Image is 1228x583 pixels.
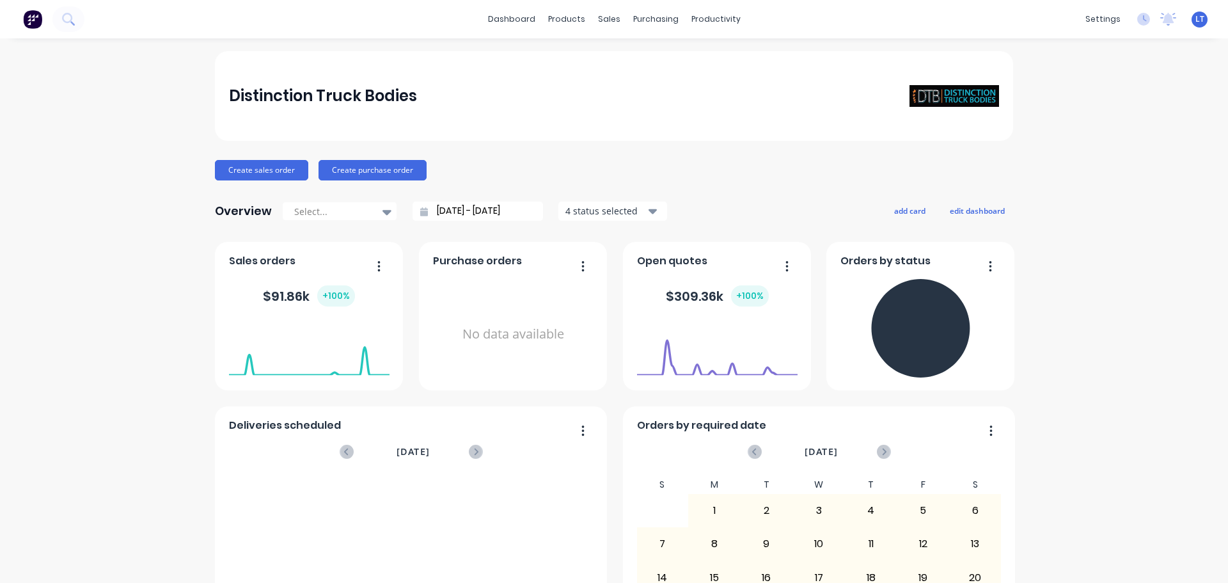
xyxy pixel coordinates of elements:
[637,253,707,269] span: Open quotes
[846,528,897,560] div: 11
[558,202,667,221] button: 4 status selected
[689,528,740,560] div: 8
[689,495,740,527] div: 1
[433,253,522,269] span: Purchase orders
[840,253,931,269] span: Orders by status
[741,475,793,494] div: T
[482,10,542,29] a: dashboard
[793,495,844,527] div: 3
[263,285,355,307] div: $ 91.86k
[637,528,688,560] div: 7
[627,10,685,29] div: purchasing
[215,160,308,180] button: Create sales order
[793,528,844,560] div: 10
[229,253,295,269] span: Sales orders
[229,83,417,109] div: Distinction Truck Bodies
[950,495,1001,527] div: 6
[897,528,949,560] div: 12
[565,204,646,218] div: 4 status selected
[215,198,272,224] div: Overview
[741,528,792,560] div: 9
[433,274,594,395] div: No data available
[909,85,999,108] img: Distinction Truck Bodies
[941,202,1013,219] button: edit dashboard
[317,285,355,307] div: + 100 %
[897,495,949,527] div: 5
[636,475,689,494] div: S
[950,528,1001,560] div: 13
[637,418,766,433] span: Orders by required date
[886,202,934,219] button: add card
[592,10,627,29] div: sales
[397,445,430,459] span: [DATE]
[792,475,845,494] div: W
[731,285,769,307] div: + 100 %
[688,475,741,494] div: M
[319,160,427,180] button: Create purchase order
[897,475,949,494] div: F
[666,285,769,307] div: $ 309.36k
[23,10,42,29] img: Factory
[741,495,792,527] div: 2
[1079,10,1127,29] div: settings
[845,475,897,494] div: T
[805,445,838,459] span: [DATE]
[949,475,1002,494] div: S
[1195,13,1204,25] span: LT
[685,10,747,29] div: productivity
[542,10,592,29] div: products
[846,495,897,527] div: 4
